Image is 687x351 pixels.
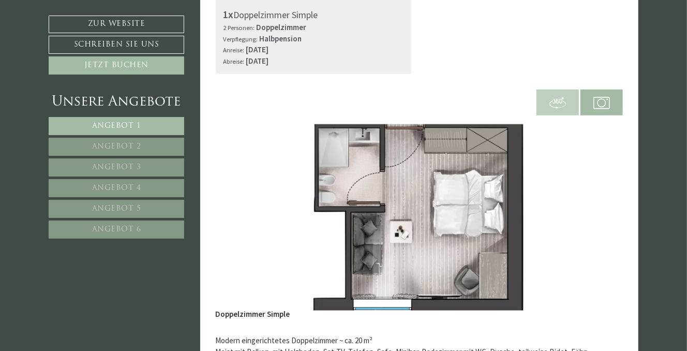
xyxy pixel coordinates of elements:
span: Angebot 4 [92,184,141,192]
b: 1x [223,8,234,21]
span: Angebot 3 [92,164,141,171]
small: 16:15 [16,48,147,55]
a: Schreiben Sie uns [49,36,184,54]
button: Senden [340,273,408,291]
b: Halbpension [260,34,302,43]
span: Angebot 2 [92,143,141,151]
span: Angebot 1 [92,122,141,130]
button: Next [594,204,605,230]
button: Previous [234,204,245,230]
small: Verpflegung: [223,35,258,43]
a: Jetzt buchen [49,56,184,75]
span: Angebot 6 [92,226,141,233]
img: camera.svg [593,95,610,111]
span: Angebot 5 [92,205,141,213]
small: Abreise: [223,57,245,65]
div: Doppelzimmer Simple [216,301,306,319]
div: Unsere Angebote [49,93,184,112]
b: [DATE] [246,56,269,66]
div: [DATE] [187,8,221,24]
a: Zur Website [49,16,184,33]
div: Doppelzimmer Simple [223,7,404,22]
small: 2 Personen: [223,23,255,32]
b: [DATE] [246,45,269,54]
div: Montis – Active Nature Spa [16,30,147,37]
b: Doppelzimmer [257,22,307,32]
div: Guten Tag, wie können wir Ihnen helfen? [8,27,153,57]
img: image [216,115,623,319]
img: 360-grad.svg [549,95,566,111]
small: Anreise: [223,46,245,54]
